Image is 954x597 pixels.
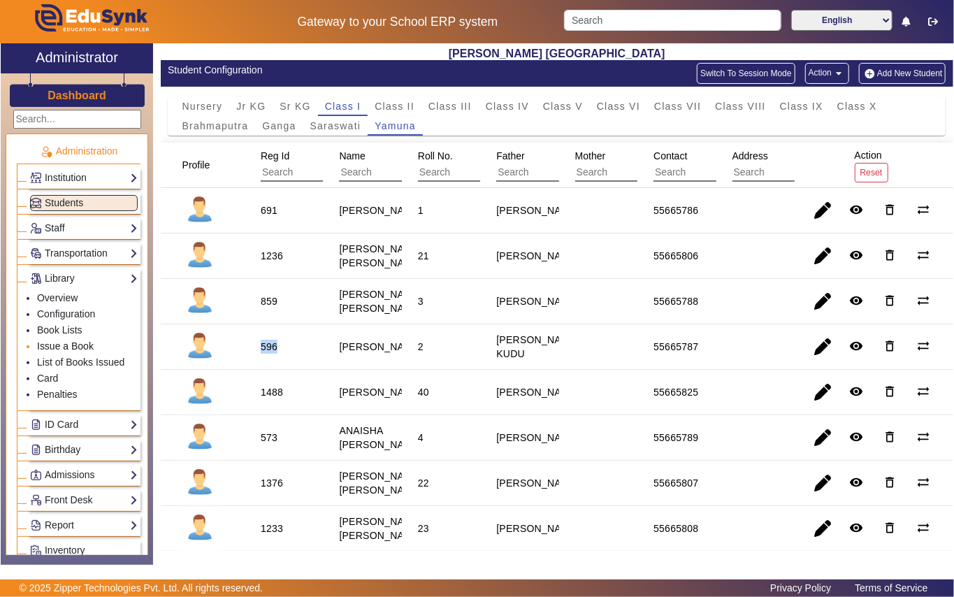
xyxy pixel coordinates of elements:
staff-with-status: [PERSON_NAME] [PERSON_NAME] [339,516,421,541]
a: List of Books Issued [37,357,124,368]
span: Class II [375,101,414,111]
div: 596 [261,340,277,354]
div: Mother [570,143,718,187]
staff-with-status: [PERSON_NAME] [PERSON_NAME] [339,243,421,268]
div: [PERSON_NAME] [496,249,579,263]
div: Student Configuration [168,63,549,78]
span: Saraswati [310,121,361,131]
a: Penalties [37,389,78,400]
img: Administration.png [40,145,52,158]
input: Search [339,164,464,182]
img: profile.png [182,193,217,228]
div: 55665787 [653,340,698,354]
span: Father [496,150,524,161]
mat-icon: delete_outline [883,475,897,489]
mat-icon: delete_outline [883,339,897,353]
button: Reset [855,163,888,182]
div: 55665808 [653,522,698,535]
div: 55665807 [653,476,698,490]
span: Nursery [182,101,223,111]
staff-with-status: [PERSON_NAME] [339,387,421,398]
img: profile.png [182,238,217,273]
mat-icon: sync_alt [916,521,930,535]
div: Address [728,143,875,187]
div: 55665788 [653,294,698,308]
div: [PERSON_NAME] [496,294,579,308]
mat-icon: sync_alt [916,384,930,398]
div: 55665825 [653,385,698,399]
a: Overview [37,292,78,303]
span: Class VI [597,101,640,111]
span: Class V [543,101,583,111]
input: Search [261,164,386,182]
div: 2 [418,340,424,354]
staff-with-status: ANAISHA [PERSON_NAME] [339,425,421,450]
div: Father [491,143,639,187]
mat-icon: delete_outline [883,384,897,398]
mat-icon: sync_alt [916,203,930,217]
div: 40 [418,385,429,399]
mat-icon: remove_red_eye [849,294,863,308]
a: Dashboard [47,88,107,103]
div: [PERSON_NAME] [496,385,579,399]
span: Class IX [780,101,823,111]
div: 691 [261,203,277,217]
img: add-new-student.png [862,68,877,80]
input: Search [564,10,781,31]
span: Class X [837,101,877,111]
mat-icon: remove_red_eye [849,521,863,535]
span: Name [339,150,365,161]
input: Search [496,164,621,182]
input: Search [732,164,858,182]
img: profile.png [182,511,217,546]
mat-icon: remove_red_eye [849,475,863,489]
div: 4 [418,431,424,445]
div: 1488 [261,385,283,399]
a: Configuration [37,308,95,319]
mat-icon: delete_outline [883,294,897,308]
span: Class VII [654,101,701,111]
div: [PERSON_NAME] [496,476,579,490]
img: Students.png [31,198,41,208]
span: Class I [325,101,361,111]
div: Contact [649,143,796,187]
div: 21 [418,249,429,263]
img: profile.png [182,420,217,455]
mat-icon: sync_alt [916,248,930,262]
span: Yamuna [375,121,416,131]
div: Roll No. [413,143,561,187]
img: profile.png [182,329,217,364]
img: profile.png [182,466,217,501]
h3: Dashboard [48,89,106,102]
staff-with-status: [PERSON_NAME] [PERSON_NAME] [339,470,421,496]
button: Action [805,63,849,84]
mat-icon: remove_red_eye [849,384,863,398]
input: Search... [13,110,141,129]
button: Switch To Session Mode [697,63,795,84]
span: Class IV [486,101,529,111]
mat-icon: remove_red_eye [849,203,863,217]
staff-with-status: [PERSON_NAME] [PERSON_NAME] [339,289,421,314]
a: Administrator [1,43,153,73]
mat-icon: delete_outline [883,203,897,217]
div: 859 [261,294,277,308]
span: Ganga [262,121,296,131]
a: Book Lists [37,324,82,336]
input: Search [418,164,543,182]
a: Students [30,195,138,211]
span: Brahmaputra [182,121,249,131]
img: profile.png [182,375,217,410]
span: Contact [653,150,687,161]
staff-with-status: [PERSON_NAME] [339,205,421,216]
div: 23 [418,522,429,535]
span: Profile [182,159,210,171]
div: 3 [418,294,424,308]
div: 573 [261,431,277,445]
div: Action [850,143,893,187]
a: Terms of Service [848,579,934,597]
p: © 2025 Zipper Technologies Pvt. Ltd. All rights reserved. [20,581,263,596]
div: [PERSON_NAME] [496,431,579,445]
mat-icon: sync_alt [916,475,930,489]
mat-icon: remove_red_eye [849,339,863,353]
div: Profile [178,152,228,178]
